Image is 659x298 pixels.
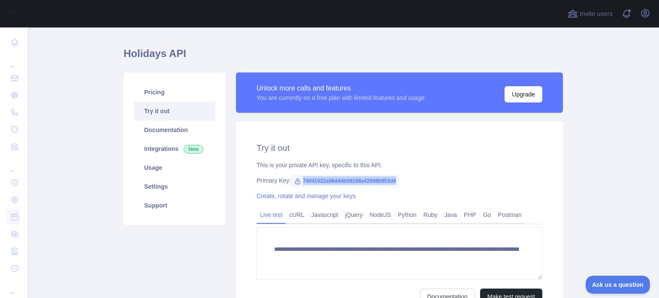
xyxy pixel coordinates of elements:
a: Support [134,196,215,215]
a: PHP [460,208,480,222]
a: jQuery [342,208,366,222]
a: Create, rotate and manage your keys [257,193,356,199]
a: Settings [134,177,215,196]
a: Python [394,208,420,222]
div: Unlock more calls and features [257,83,425,93]
a: Go [480,208,495,222]
button: Upgrade [505,86,542,102]
div: You are currently on a free plan with limited features and usage [257,93,425,102]
a: Javascript [308,208,342,222]
div: ... [7,156,21,173]
a: Ruby [420,208,441,222]
div: ... [7,51,21,69]
span: Invite users [580,9,613,19]
a: cURL [286,208,308,222]
a: Usage [134,158,215,177]
h1: Holidays API [124,47,563,67]
a: Integrations New [134,139,215,158]
div: Primary Key: [257,176,542,185]
iframe: Toggle Customer Support [586,276,650,294]
a: Try it out [134,102,215,120]
a: Pricing [134,83,215,102]
a: Postman [495,208,525,222]
div: This is your private API key, specific to this API. [257,161,542,169]
a: NodeJS [366,208,394,222]
a: Java [441,208,461,222]
a: Documentation [134,120,215,139]
span: New [184,145,203,154]
a: Live test [257,208,286,222]
span: 74041022a56d4db08198a42698b953d4 [291,175,399,187]
h2: Try it out [257,142,542,154]
button: Invite users [566,7,614,21]
div: ... [7,278,21,295]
